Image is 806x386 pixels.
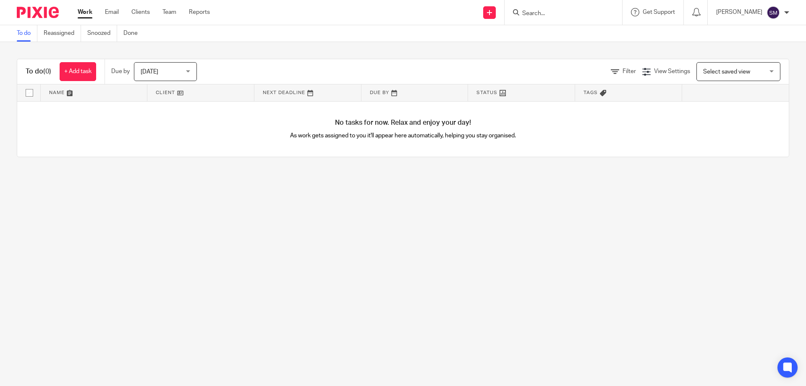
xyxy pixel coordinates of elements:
[521,10,597,18] input: Search
[703,69,750,75] span: Select saved view
[43,68,51,75] span: (0)
[654,68,690,74] span: View Settings
[17,25,37,42] a: To do
[210,131,596,140] p: As work gets assigned to you it'll appear here automatically, helping you stay organised.
[189,8,210,16] a: Reports
[60,62,96,81] a: + Add task
[111,67,130,76] p: Due by
[716,8,762,16] p: [PERSON_NAME]
[623,68,636,74] span: Filter
[584,90,598,95] span: Tags
[105,8,119,16] a: Email
[44,25,81,42] a: Reassigned
[78,8,92,16] a: Work
[141,69,158,75] span: [DATE]
[17,7,59,18] img: Pixie
[17,118,789,127] h4: No tasks for now. Relax and enjoy your day!
[87,25,117,42] a: Snoozed
[131,8,150,16] a: Clients
[767,6,780,19] img: svg%3E
[26,67,51,76] h1: To do
[643,9,675,15] span: Get Support
[162,8,176,16] a: Team
[123,25,144,42] a: Done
